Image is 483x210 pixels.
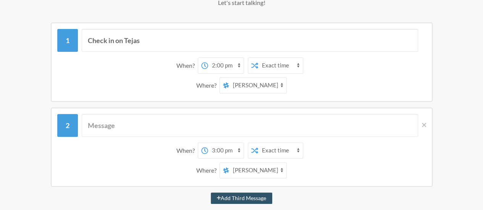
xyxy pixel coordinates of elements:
div: When? [176,143,198,159]
div: When? [176,58,198,74]
button: Add Third Message [211,192,273,204]
input: Message [82,114,418,137]
input: Message [82,29,418,52]
div: Where? [196,162,220,178]
div: Where? [196,77,220,93]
